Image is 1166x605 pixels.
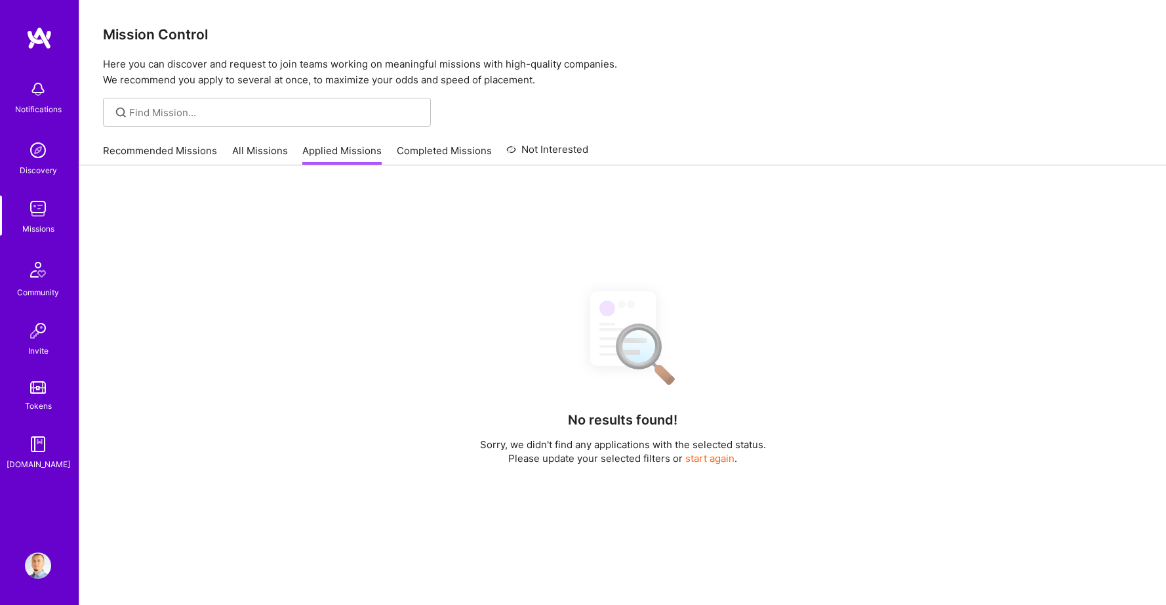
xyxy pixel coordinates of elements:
button: start again [685,451,734,465]
h3: Mission Control [103,26,1142,43]
img: Community [22,254,54,285]
div: Tokens [25,399,52,413]
img: logo [26,26,52,50]
img: discovery [25,137,51,163]
a: User Avatar [22,553,54,579]
a: Applied Missions [302,144,382,165]
div: Community [17,285,59,299]
div: [DOMAIN_NAME] [7,457,70,471]
input: Find Mission... [129,106,421,119]
p: Here you can discover and request to join teams working on meaningful missions with high-quality ... [103,56,1142,88]
a: Not Interested [506,142,588,165]
a: All Missions [232,144,288,165]
div: Missions [22,222,54,236]
a: Completed Missions [397,144,492,165]
a: Recommended Missions [103,144,217,165]
p: Please update your selected filters or . [480,451,766,465]
p: Sorry, we didn't find any applications with the selected status. [480,438,766,451]
img: guide book [25,431,51,457]
div: Invite [28,344,49,358]
div: Notifications [15,102,62,116]
div: Discovery [20,163,57,177]
img: tokens [30,381,46,394]
img: Invite [25,318,51,344]
img: No Results [567,280,679,394]
img: User Avatar [25,553,51,579]
img: teamwork [25,196,51,222]
img: bell [25,76,51,102]
h4: No results found! [568,412,677,428]
i: icon SearchGrey [113,105,129,120]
